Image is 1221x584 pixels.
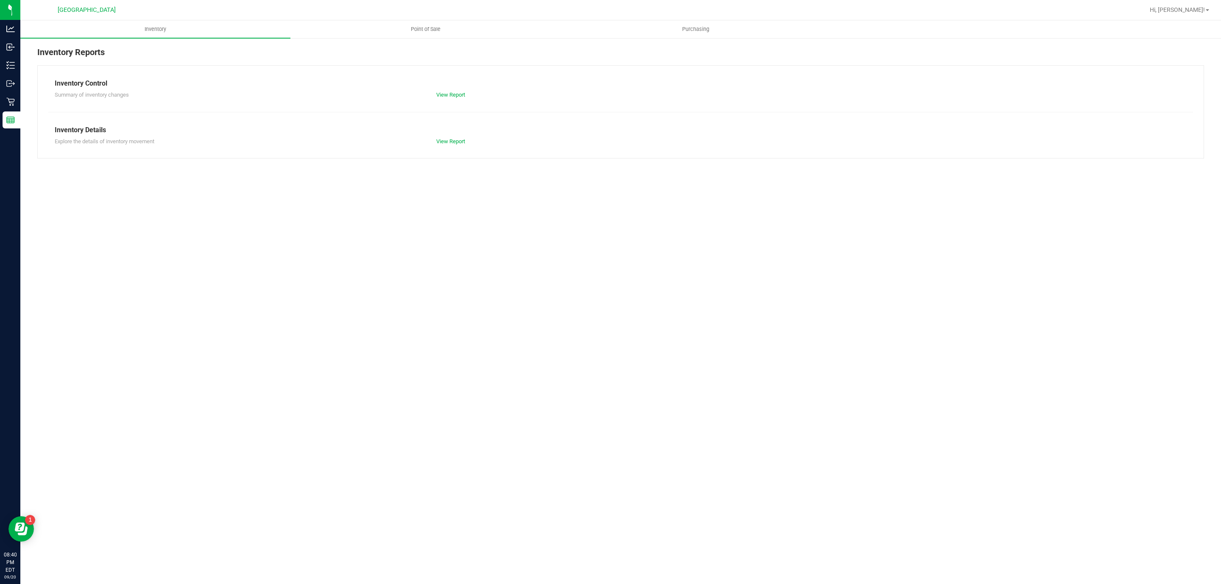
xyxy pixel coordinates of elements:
span: Explore the details of inventory movement [55,138,154,145]
p: 08:40 PM EDT [4,551,17,574]
a: View Report [436,138,465,145]
inline-svg: Inventory [6,61,15,70]
span: Purchasing [671,25,721,33]
inline-svg: Inbound [6,43,15,51]
span: Inventory [133,25,178,33]
a: Purchasing [560,20,831,38]
span: Point of Sale [399,25,452,33]
inline-svg: Retail [6,97,15,106]
iframe: Resource center [8,516,34,542]
p: 09/20 [4,574,17,580]
div: Inventory Details [55,125,1187,135]
span: [GEOGRAPHIC_DATA] [58,6,116,14]
a: Point of Sale [290,20,560,38]
inline-svg: Reports [6,116,15,124]
inline-svg: Outbound [6,79,15,88]
span: Summary of inventory changes [55,92,129,98]
span: Hi, [PERSON_NAME]! [1150,6,1205,13]
div: Inventory Control [55,78,1187,89]
a: Inventory [20,20,290,38]
div: Inventory Reports [37,46,1204,65]
iframe: Resource center unread badge [25,515,35,525]
inline-svg: Analytics [6,25,15,33]
a: View Report [436,92,465,98]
